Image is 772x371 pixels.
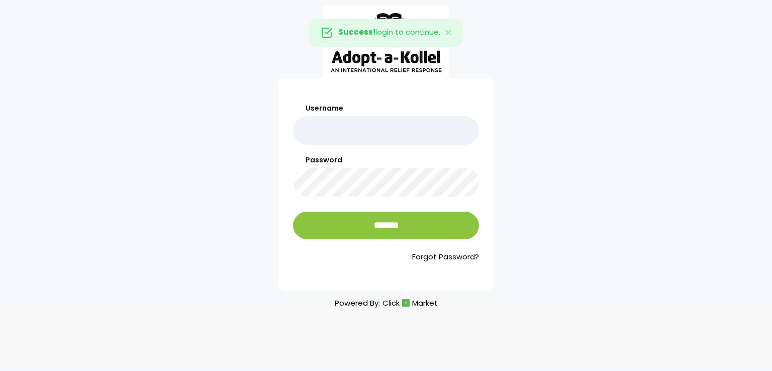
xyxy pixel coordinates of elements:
label: Username [293,103,479,114]
p: Powered By: [335,296,438,310]
div: login to continue. [309,19,463,47]
a: ClickMarket [382,296,438,310]
label: Password [293,155,479,165]
button: Close [434,19,463,46]
a: Forgot Password? [293,251,479,263]
img: aak_logo_sm.jpeg [323,6,449,78]
img: cm_icon.png [402,299,410,307]
strong: Success! [338,27,375,37]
